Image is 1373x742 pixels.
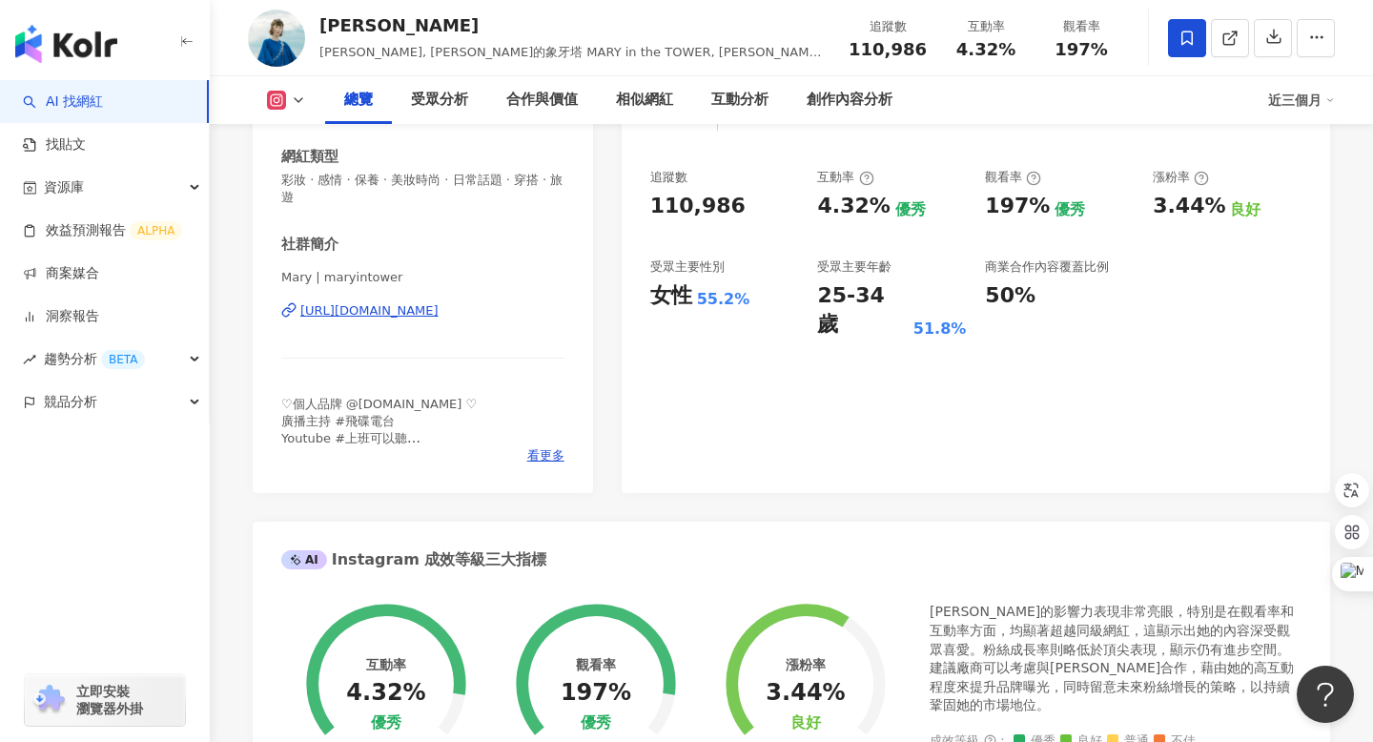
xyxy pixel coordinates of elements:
a: searchAI 找網紅 [23,93,103,112]
div: 互動率 [366,657,406,672]
span: 197% [1055,40,1108,59]
div: 觀看率 [576,657,616,672]
div: 55.2% [697,289,750,310]
div: 受眾分析 [411,89,468,112]
div: 4.32% [817,192,890,221]
img: KOL Avatar [248,10,305,67]
div: 互動率 [950,17,1022,36]
div: 網紅類型 [281,147,338,167]
div: [PERSON_NAME] [319,13,828,37]
a: 找貼文 [23,135,86,155]
a: chrome extension立即安裝 瀏覽器外掛 [25,674,185,726]
span: ♡個人品牌 @[DOMAIN_NAME] ♡ 廣播主持 #飛碟電台 Youtube #上班可以聽 Podcast #[PERSON_NAME]信箱 日常穿搭 #瑪的穿這什麼 [281,397,477,481]
span: 立即安裝 瀏覽器外掛 [76,683,143,717]
div: 3.44% [1153,192,1225,221]
div: 3.44% [766,680,845,707]
div: 漲粉率 [786,657,826,672]
span: 看更多 [527,447,564,464]
div: 優秀 [1055,199,1085,220]
div: 互動率 [817,169,873,186]
img: logo [15,25,117,63]
span: 4.32% [956,40,1015,59]
div: 觀看率 [985,169,1041,186]
div: 相似網紅 [616,89,673,112]
div: 優秀 [895,199,926,220]
span: 競品分析 [44,381,97,423]
span: Mary | maryintower [281,269,564,286]
div: 總覽 [344,89,373,112]
div: 追蹤數 [849,17,927,36]
div: 51.8% [913,319,967,340]
div: 50% [985,281,1035,311]
iframe: Help Scout Beacon - Open [1297,666,1354,723]
div: 近三個月 [1268,85,1335,115]
div: 互動分析 [711,89,768,112]
div: 受眾主要年齡 [817,258,891,276]
span: [PERSON_NAME], [PERSON_NAME]的象牙塔 MARY in the TOWER, [PERSON_NAME]的[GEOGRAPHIC_DATA], maryintower,... [319,45,822,78]
span: 資源庫 [44,166,84,209]
div: Instagram 成效等級三大指標 [281,549,546,570]
div: AI [281,550,327,569]
span: 趨勢分析 [44,338,145,381]
div: [URL][DOMAIN_NAME] [300,302,439,319]
div: 110,986 [650,192,746,221]
div: 觀看率 [1045,17,1117,36]
a: 商案媒合 [23,264,99,283]
div: 4.32% [346,680,425,707]
div: [PERSON_NAME]的影響力表現非常亮眼，特別是在觀看率和互動率方面，均顯著超越同級網紅，這顯示出她的內容深受觀眾喜愛。粉絲成長率則略低於頂尖表現，顯示仍有進步空間。建議廠商可以考慮與[P... [930,603,1301,715]
a: [URL][DOMAIN_NAME] [281,302,564,319]
div: 良好 [1230,199,1260,220]
div: 追蹤數 [650,169,687,186]
div: 優秀 [581,714,611,732]
a: 洞察報告 [23,307,99,326]
img: chrome extension [31,685,68,715]
div: 社群簡介 [281,235,338,255]
span: 彩妝 · 感情 · 保養 · 美妝時尚 · 日常話題 · 穿搭 · 旅遊 [281,172,564,206]
div: 良好 [790,714,821,732]
div: 優秀 [371,714,401,732]
div: 合作與價值 [506,89,578,112]
div: BETA [101,350,145,369]
div: 197% [561,680,631,707]
span: 110,986 [849,39,927,59]
div: 197% [985,192,1050,221]
div: 商業合作內容覆蓋比例 [985,258,1109,276]
div: 漲粉率 [1153,169,1209,186]
div: 受眾主要性別 [650,258,725,276]
div: 25-34 歲 [817,281,908,340]
div: 女性 [650,281,692,311]
a: 效益預測報告ALPHA [23,221,182,240]
div: 創作內容分析 [807,89,892,112]
span: rise [23,353,36,366]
